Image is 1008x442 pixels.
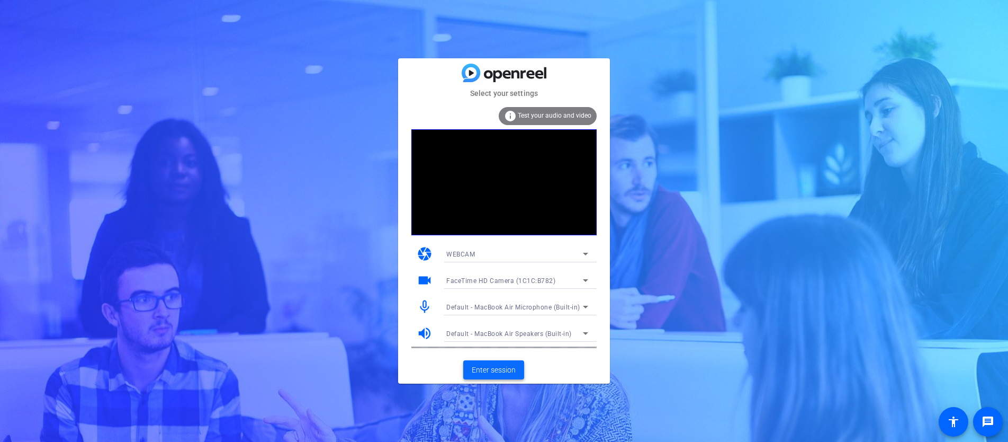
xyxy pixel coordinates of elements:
span: Enter session [472,365,516,376]
img: blue-gradient.svg [462,64,546,82]
mat-icon: volume_up [417,325,433,341]
mat-card-subtitle: Select your settings [398,87,610,99]
mat-icon: info [504,110,517,122]
mat-icon: accessibility [947,416,960,428]
span: Default - MacBook Air Speakers (Built-in) [446,330,572,338]
mat-icon: camera [417,246,433,262]
button: Enter session [463,360,524,379]
mat-icon: message [982,416,994,428]
mat-icon: videocam [417,272,433,288]
span: Default - MacBook Air Microphone (Built-in) [446,304,580,311]
span: WEBCAM [446,251,475,258]
span: FaceTime HD Camera (1C1C:B782) [446,277,555,285]
span: Test your audio and video [518,112,591,119]
mat-icon: mic_none [417,299,433,315]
